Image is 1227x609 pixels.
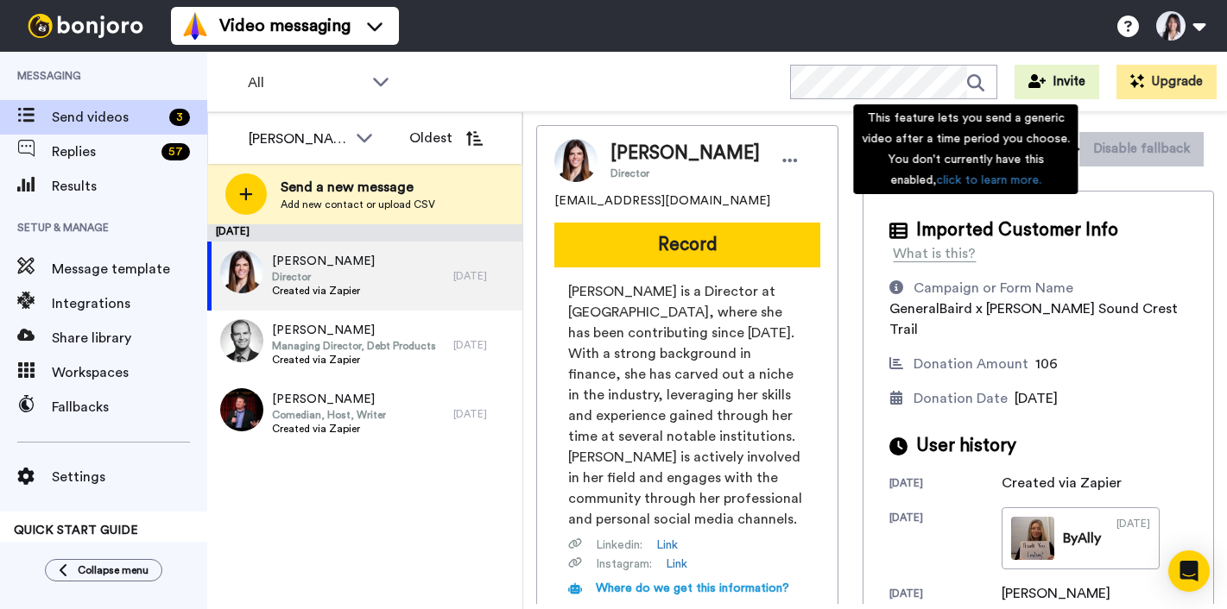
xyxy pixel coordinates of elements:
span: Where do we get this information? [596,582,789,594]
div: 3 [169,109,190,126]
div: By Ally [1063,528,1101,549]
a: Link [656,537,678,554]
div: This feature lets you send a generic video after a time period you choose. You don't currently ha... [853,104,1078,194]
span: Send videos [52,107,162,128]
a: ByAlly[DATE] [1002,507,1160,569]
a: click to learn more. [936,174,1041,186]
span: Settings [52,467,207,487]
button: Collapse menu [45,559,162,581]
div: [DATE] [453,407,514,421]
div: Created via Zapier [1002,473,1122,493]
span: [PERSON_NAME] is a Director at [GEOGRAPHIC_DATA], where she has been contributing since [DATE]. W... [568,281,806,530]
span: Results [52,176,207,197]
button: Record [554,223,820,267]
span: [PERSON_NAME] [272,322,436,339]
span: Fallbacks [52,397,207,418]
div: What is this? [893,243,976,264]
span: Share library [52,328,207,348]
span: Director [610,166,760,180]
button: Disable fallback [1079,132,1204,166]
button: Upgrade [1116,65,1217,99]
span: Director [272,270,375,284]
span: 106 [1035,357,1058,371]
img: Image of Lindsay Wortzman [554,139,598,182]
span: Imported Customer Info [916,217,1118,243]
div: [DATE] [889,511,1002,569]
div: [DATE] [453,338,514,352]
span: Add new contact or upload CSV [281,198,435,211]
span: Video messaging [219,14,351,38]
span: Integrations [52,293,207,314]
span: [PERSON_NAME] [272,253,375,270]
span: [PERSON_NAME] [610,141,760,166]
span: Replies [52,141,155,162]
span: All [248,72,364,93]
div: Open Intercom Messenger [1168,550,1210,592]
img: 201178b2-de78-475f-a730-f72e8b086cc2-thumb.jpg [1011,517,1054,560]
span: Message template [52,259,207,279]
span: Comedian, Host, Writer [272,408,386,422]
span: User history [916,433,1016,459]
button: Invite [1015,65,1099,99]
span: [PERSON_NAME] [272,391,386,408]
span: Created via Zapier [272,422,386,436]
img: 38d61b2c-d6cd-4bba-a53c-4b2180c4df24.jpg [220,319,263,362]
div: [DATE] [889,476,1002,493]
span: Managing Director, Debt Products [272,339,436,353]
span: [EMAIL_ADDRESS][DOMAIN_NAME] [554,192,770,210]
img: b22a1f16-f9c3-43b6-ab7f-fe0e28bbcfa2.jpg [220,388,263,431]
div: [DATE] [889,587,1002,604]
a: Link [666,556,687,573]
span: Created via Zapier [272,353,436,367]
div: [PERSON_NAME] [1002,583,1110,604]
span: Send a new message [281,177,435,198]
span: Collapse menu [78,563,149,577]
span: Linkedin : [596,537,642,554]
span: [DATE] [1015,392,1058,405]
button: Oldest [396,121,496,155]
span: GeneralBaird x [PERSON_NAME] Sound Crest Trail [889,302,1178,336]
div: Donation Amount [914,354,1028,374]
div: [DATE] [1116,517,1150,560]
div: Campaign or Form Name [914,278,1073,298]
div: 57 [161,143,190,160]
img: bj-logo-header-white.svg [21,14,150,38]
img: 654baf02-f05c-4a51-90be-4dfbfb85a00a.jpg [220,250,263,293]
span: Created via Zapier [272,284,375,298]
span: QUICK START GUIDE [14,524,138,537]
div: [DATE] [453,269,514,283]
div: Donation Date [914,388,1008,409]
img: vm-color.svg [181,12,209,40]
div: [DATE] [207,224,522,242]
span: Instagram : [596,556,652,573]
div: [PERSON_NAME] [249,129,347,149]
span: Workspaces [52,362,207,383]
